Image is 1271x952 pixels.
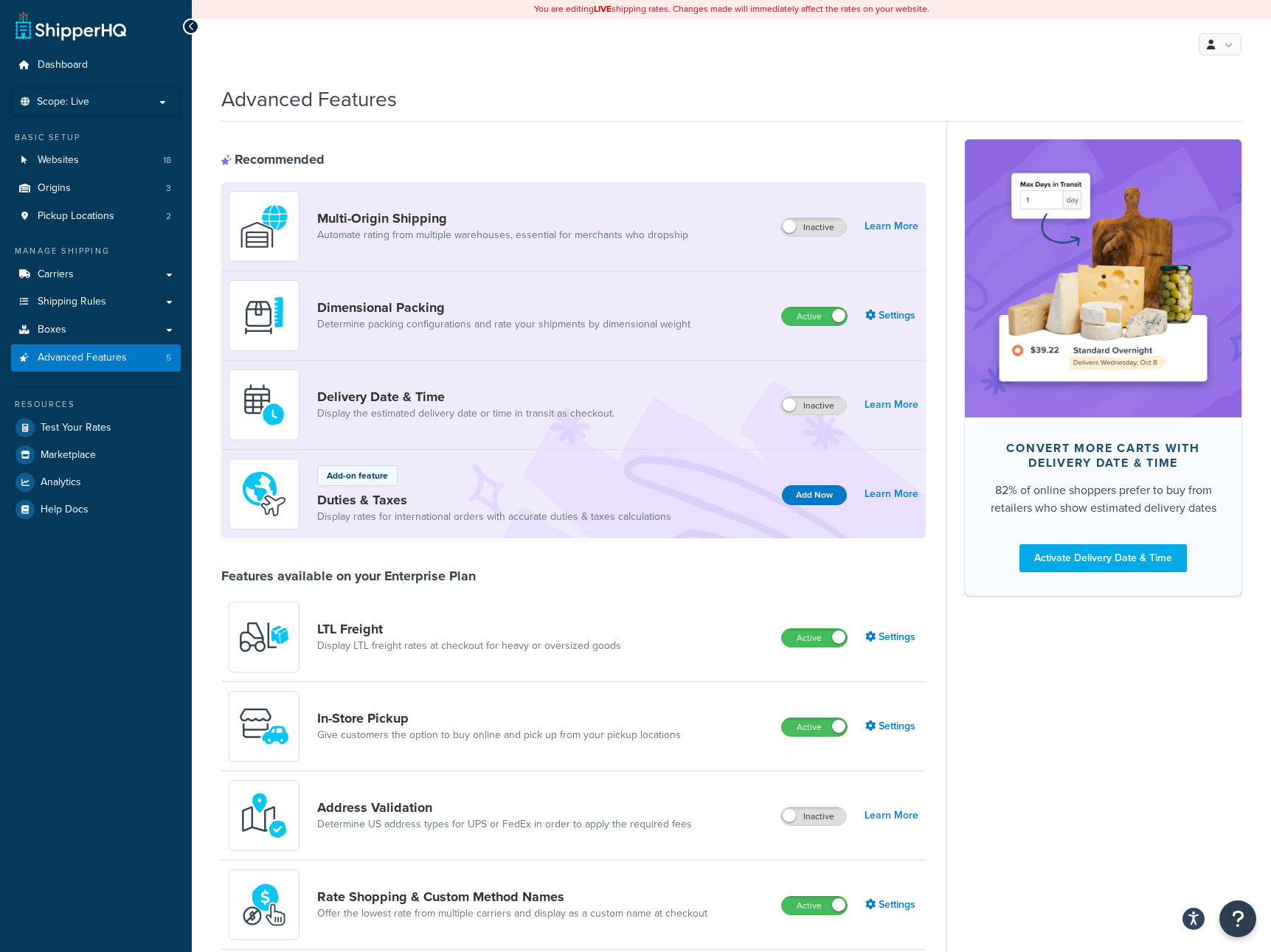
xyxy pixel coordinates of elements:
[11,203,181,230] li: Pickup Locations
[317,906,707,921] a: Offer the lowest rate from multiple carriers and display as a custom name at checkout
[327,469,388,482] p: Add-on feature
[11,245,181,257] div: Manage Shipping
[317,210,688,226] a: Multi-Origin Shipping
[782,485,847,505] button: Add Now
[11,175,181,202] li: Origins
[238,379,290,431] img: gfkeb5ejjkALwAAAABJRU5ErkJggg==
[1019,544,1187,572] a: Activate Delivery Date & Time
[11,442,181,468] a: Marketplace
[317,710,681,726] a: In-Store Pickup
[11,288,181,316] a: Shipping Rules
[166,210,171,223] span: 2
[317,799,692,816] a: Address Validation
[865,216,918,237] a: Learn More
[865,395,918,415] a: Learn More
[11,414,181,441] a: Test Your Rates
[11,131,181,144] div: Basic Setup
[317,389,614,405] a: Delivery Date & Time
[782,718,847,736] label: Active
[317,228,688,243] a: Automate rating from multiple warehouses, essential for merchants who dropship
[238,879,290,931] img: icon-duo-feat-rate-shopping-ecdd8bed.png
[38,59,88,72] span: Dashboard
[317,889,707,905] a: Rate Shopping & Custom Method Names
[166,352,171,364] span: 5
[594,2,612,15] b: LIVE
[41,476,81,489] span: Analytics
[1219,900,1256,937] button: Open Resource Center
[11,344,181,372] li: Advanced Features
[38,154,79,167] span: Websites
[11,398,181,411] div: Resources
[221,151,325,167] div: Recommended
[238,701,290,752] img: wfgcfpwTIucLEAAAAASUVORK5CYII=
[11,52,181,79] a: Dashboard
[41,449,96,462] span: Marketplace
[317,317,690,332] a: Determine packing configurations and rate your shipments by dimensional weight
[11,316,181,344] a: Boxes
[317,510,671,524] a: Display rates for international orders with accurate duties & taxes calculations
[988,482,1218,517] div: 82% of online shoppers prefer to buy from retailers who show estimated delivery dates
[11,469,181,496] a: Analytics
[782,308,847,325] label: Active
[11,175,181,202] a: Origins3
[11,261,181,288] a: Carriers
[317,728,681,743] a: Give customers the option to buy online and pick up from your pickup locations
[38,182,71,195] span: Origins
[781,397,846,414] label: Inactive
[38,268,74,281] span: Carriers
[221,568,476,584] div: Features available on your Enterprise Plan
[865,716,918,737] a: Settings
[38,296,106,308] span: Shipping Rules
[317,406,614,421] a: Display the estimated delivery date or time in transit as checkout.
[38,210,114,223] span: Pickup Locations
[166,182,171,195] span: 3
[238,468,290,520] img: icon-duo-feat-landed-cost-7136b061.png
[238,201,290,252] img: WatD5o0RtDAAAAAElFTkSuQmCC
[781,807,846,825] label: Inactive
[317,299,690,316] a: Dimensional Packing
[11,147,181,174] a: Websites18
[317,621,621,637] a: LTL Freight
[38,324,66,336] span: Boxes
[781,218,846,236] label: Inactive
[865,627,918,647] a: Settings
[865,484,918,504] a: Learn More
[38,352,127,364] span: Advanced Features
[865,305,918,326] a: Settings
[11,344,181,372] a: Advanced Features5
[238,611,290,663] img: y79ZsPf0fXUFUhFXDzUgf+ktZg5F2+ohG75+v3d2s1D9TjoU8PiyCIluIjV41seZevKCRuEjTPPOKHJsQcmKCXGdfprl3L4q7...
[163,154,171,167] span: 18
[238,790,290,841] img: kIG8fy0lQAAAABJRU5ErkJggg==
[988,441,1218,470] div: Convert more carts with delivery date & time
[221,85,397,114] h1: Advanced Features
[782,629,847,647] label: Active
[317,492,671,508] a: Duties & Taxes
[11,147,181,174] li: Websites
[41,504,89,516] span: Help Docs
[11,203,181,230] a: Pickup Locations2
[865,805,918,826] a: Learn More
[987,161,1219,395] img: feature-image-ddt-36eae7f7280da8017bfb280eaccd9c446f90b1fe08728e4019434db127062ab4.png
[37,96,89,108] span: Scope: Live
[41,422,111,434] span: Test Your Rates
[317,817,692,832] a: Determine US address types for UPS or FedEx in order to apply the required fees
[782,897,847,914] label: Active
[865,894,918,915] a: Settings
[11,496,181,523] a: Help Docs
[317,639,621,653] a: Display LTL freight rates at checkout for heavy or oversized goods
[238,290,290,341] img: DTVBYsAAAAAASUVORK5CYII=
